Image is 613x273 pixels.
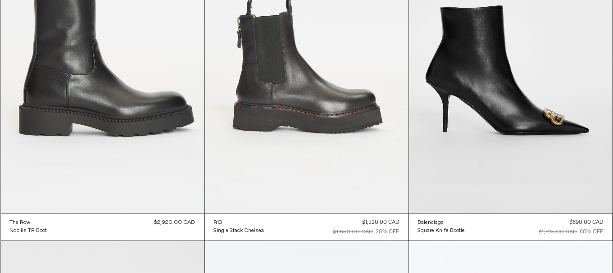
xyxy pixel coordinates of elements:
[376,228,400,236] div: 20% OFF
[10,219,31,227] div: The Row
[418,219,444,227] div: Balenciaga
[10,227,47,235] a: Nobilis TR Boot
[214,219,222,227] div: R13
[10,218,47,227] a: The Row
[418,227,465,235] a: Square Knife Bootie
[363,218,400,227] div: $1,320.00 CAD
[214,218,264,227] a: R13
[539,228,577,236] div: $1,725.00 CAD
[570,218,604,227] div: $690.00 CAD
[334,228,373,236] div: $1,650.00 CAD
[154,218,195,227] div: $2,920.00 CAD
[214,227,264,235] a: Single Stack Chelsea
[418,218,465,227] a: Balenciaga
[580,228,604,236] div: 60% OFF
